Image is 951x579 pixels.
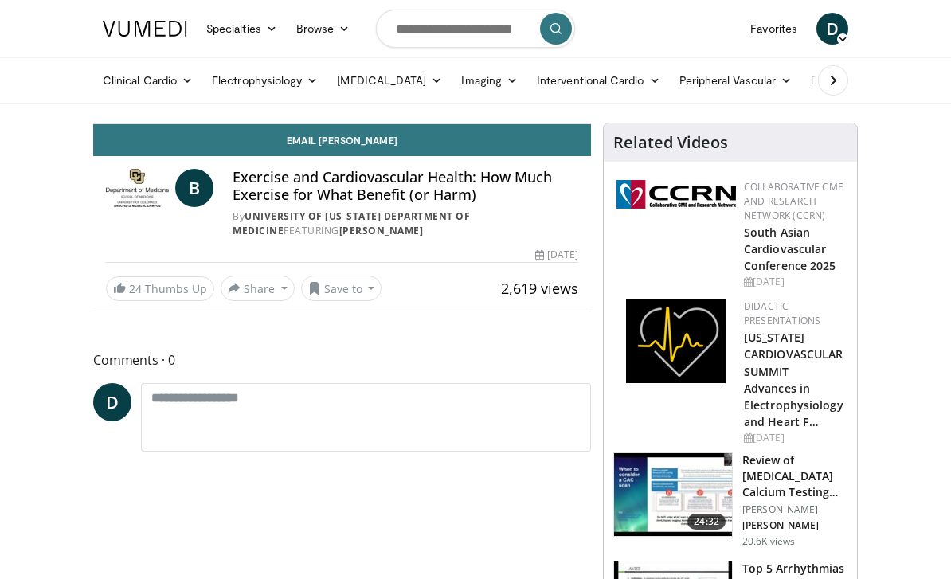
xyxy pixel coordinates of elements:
div: [DATE] [744,275,844,289]
div: By FEATURING [233,209,578,238]
a: 24 Thumbs Up [106,276,214,301]
h4: Exercise and Cardiovascular Health: How Much Exercise for What Benefit (or Harm) [233,169,578,203]
p: [PERSON_NAME] [742,503,847,516]
div: [DATE] [535,248,578,262]
span: Comments 0 [93,350,591,370]
span: 24 [129,281,142,296]
img: VuMedi Logo [103,21,187,37]
a: Interventional Cardio [527,65,670,96]
a: Peripheral Vascular [670,65,801,96]
span: 2,619 views [501,279,578,298]
div: Didactic Presentations [744,299,844,328]
a: Clinical Cardio [93,65,202,96]
a: B [175,169,213,207]
a: Email [PERSON_NAME] [93,124,591,156]
h4: Related Videos [613,133,728,152]
img: 1860aa7a-ba06-47e3-81a4-3dc728c2b4cf.png.150x105_q85_autocrop_double_scale_upscale_version-0.2.png [626,299,726,383]
a: Specialties [197,13,287,45]
a: 24:32 Review of [MEDICAL_DATA] Calcium Testing for Primary Care [PERSON_NAME] [PERSON_NAME] 20.6K... [613,452,847,548]
a: Favorites [741,13,807,45]
img: f4af32e0-a3f3-4dd9-8ed6-e543ca885e6d.150x105_q85_crop-smart_upscale.jpg [614,453,732,536]
a: [MEDICAL_DATA] [327,65,452,96]
button: Save to [301,276,382,301]
a: D [93,383,131,421]
h3: Review of [MEDICAL_DATA] Calcium Testing for Primary Care [742,452,847,500]
img: a04ee3ba-8487-4636-b0fb-5e8d268f3737.png.150x105_q85_autocrop_double_scale_upscale_version-0.2.png [616,180,736,209]
a: Electrophysiology [202,65,327,96]
span: 24:32 [687,514,726,530]
a: Collaborative CME and Research Network (CCRN) [744,180,843,222]
div: [DATE] [744,431,844,445]
p: 20.6K views [742,535,795,548]
img: University of Colorado Department of Medicine [106,169,169,207]
a: [PERSON_NAME] [339,224,424,237]
a: [US_STATE] CARDIOVASCULAR SUMMIT Advances in Electrophysiology and Heart F… [744,330,843,429]
button: Share [221,276,295,301]
p: [PERSON_NAME] [742,519,847,532]
a: Browse [287,13,360,45]
input: Search topics, interventions [376,10,575,48]
a: Business [801,65,883,96]
a: D [816,13,848,45]
a: South Asian Cardiovascular Conference 2025 [744,225,836,273]
a: University of [US_STATE] Department of Medicine [233,209,470,237]
a: Imaging [452,65,527,96]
